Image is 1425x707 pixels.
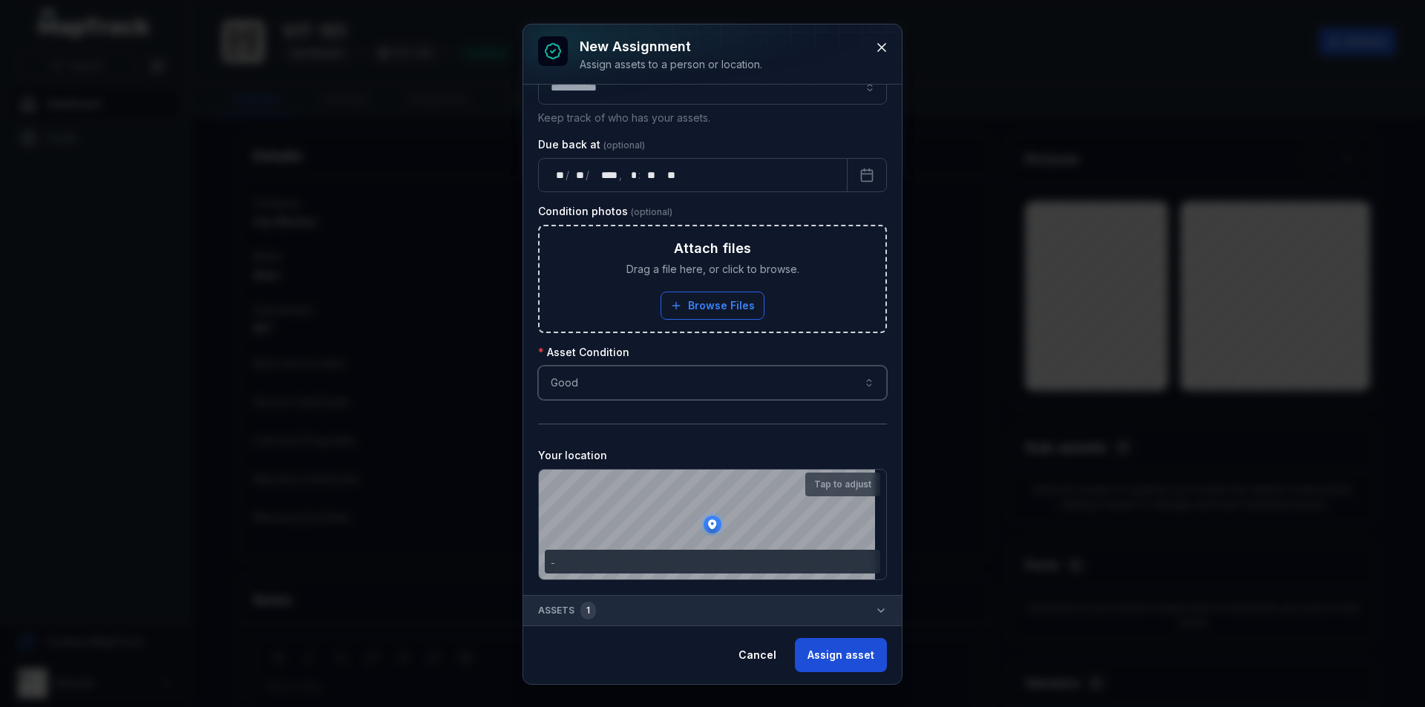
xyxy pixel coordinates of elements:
strong: Tap to adjust [814,479,871,490]
span: - [551,557,555,568]
div: month, [571,168,586,182]
div: minute, [642,168,657,182]
div: Assign assets to a person or location. [580,57,762,72]
button: Browse Files [661,292,764,320]
button: Cancel [726,638,789,672]
h3: New assignment [580,36,762,57]
div: year, [591,168,619,182]
p: Keep track of who has your assets. [538,111,887,125]
div: / [586,168,591,182]
div: day, [551,168,566,182]
canvas: Map [539,470,875,579]
div: hour, [623,168,638,182]
button: Assign asset [795,638,887,672]
label: Due back at [538,137,645,152]
span: Drag a file here, or click to browse. [626,262,799,277]
div: , [619,168,623,182]
div: : [638,168,642,182]
label: Asset Condition [538,345,629,360]
div: / [566,168,571,182]
button: Calendar [847,158,887,192]
label: Your location [538,448,607,463]
label: Condition photos [538,204,672,219]
div: 1 [580,602,596,619]
button: Good [538,366,887,400]
button: Assets1 [523,596,902,625]
input: assignment-add:person-label [538,70,887,105]
div: am/pm, [660,168,677,182]
h3: Attach files [674,238,751,259]
span: Assets [538,602,596,619]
